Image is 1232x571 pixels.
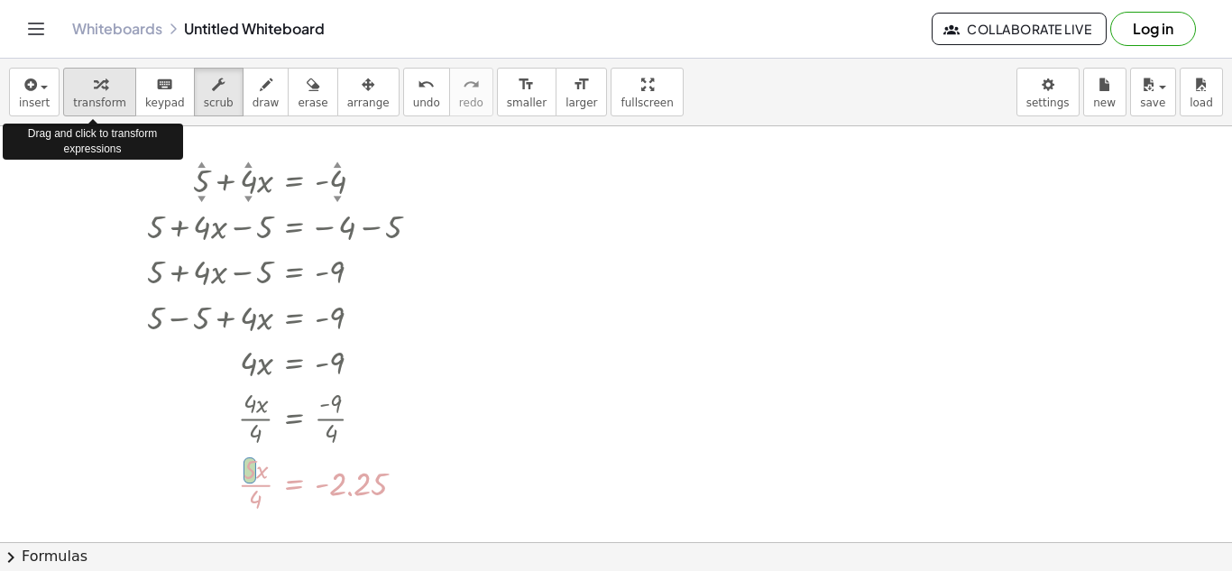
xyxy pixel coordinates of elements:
[194,68,244,116] button: scrub
[497,68,556,116] button: format_sizesmaller
[347,97,390,109] span: arrange
[1190,97,1213,109] span: load
[135,68,195,116] button: keyboardkeypad
[621,97,673,109] span: fullscreen
[418,74,435,96] i: undo
[459,97,483,109] span: redo
[1093,97,1116,109] span: new
[198,193,206,204] div: ▼
[947,21,1091,37] span: Collaborate Live
[449,68,493,116] button: redoredo
[63,68,136,116] button: transform
[3,124,183,160] div: Drag and click to transform expressions
[22,14,51,43] button: Toggle navigation
[413,97,440,109] span: undo
[288,68,337,116] button: erase
[463,74,480,96] i: redo
[243,68,290,116] button: draw
[253,97,280,109] span: draw
[1110,12,1196,46] button: Log in
[298,97,327,109] span: erase
[1026,97,1070,109] span: settings
[507,97,547,109] span: smaller
[145,97,185,109] span: keypad
[244,193,253,204] div: ▼
[334,193,342,204] div: ▼
[1140,97,1165,109] span: save
[932,13,1107,45] button: Collaborate Live
[19,97,50,109] span: insert
[518,74,535,96] i: format_size
[156,74,173,96] i: keyboard
[1130,68,1176,116] button: save
[565,97,597,109] span: larger
[72,20,162,38] a: Whiteboards
[244,159,253,170] div: ▲
[1180,68,1223,116] button: load
[198,159,206,170] div: ▲
[573,74,590,96] i: format_size
[9,68,60,116] button: insert
[204,97,234,109] span: scrub
[1083,68,1126,116] button: new
[403,68,450,116] button: undoundo
[73,97,126,109] span: transform
[1016,68,1080,116] button: settings
[334,159,342,170] div: ▲
[611,68,683,116] button: fullscreen
[337,68,400,116] button: arrange
[556,68,607,116] button: format_sizelarger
